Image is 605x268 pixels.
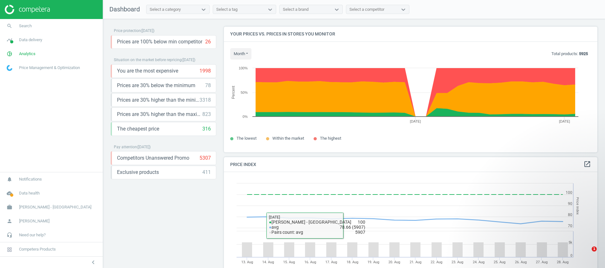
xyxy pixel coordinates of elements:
span: [PERSON_NAME] [19,218,49,224]
span: You are the most expensive [117,67,178,74]
tspan: 16. Aug [304,260,316,264]
text: 50% [241,91,248,94]
i: search [3,20,16,32]
b: 5925 [579,51,588,56]
span: Notifications [19,176,42,182]
tspan: [DATE] [410,119,421,123]
tspan: [DATE] [559,119,570,123]
div: 3318 [199,97,211,104]
tspan: 24. Aug [473,260,485,264]
i: pie_chart_outlined [3,48,16,60]
tspan: Percent [231,86,236,99]
div: 26 [205,38,211,45]
div: 316 [202,125,211,132]
a: open_in_new [583,160,591,169]
text: 100 [566,190,572,195]
div: Select a competitor [349,7,384,12]
span: [PERSON_NAME] - [GEOGRAPHIC_DATA] [19,204,91,210]
tspan: 14. Aug [262,260,274,264]
span: Data health [19,190,40,196]
tspan: 28. Aug [557,260,569,264]
span: Exclusive products [117,169,159,176]
tspan: 21. Aug [410,260,421,264]
iframe: Intercom live chat [579,246,594,262]
text: 100% [239,66,248,70]
span: Analytics [19,51,36,57]
span: ( [DATE] ) [141,29,154,33]
p: Total products: [551,51,588,57]
div: Select a category [150,7,181,12]
tspan: 17. Aug [325,260,337,264]
div: 78 [205,82,211,89]
text: 90 [568,201,572,206]
button: month [230,48,251,60]
span: Prices are 30% higher than the minimum [117,97,199,104]
span: Search [19,23,32,29]
span: Prices are 30% higher than the maximal [117,111,202,118]
text: 0 [570,253,572,258]
span: Price protection [114,29,141,33]
span: Dashboard [109,5,140,13]
tspan: 25. Aug [494,260,505,264]
span: The lowest [237,136,257,141]
i: person [3,215,16,227]
tspan: 27. Aug [536,260,548,264]
span: Need our help? [19,232,46,238]
div: Select a brand [283,7,309,12]
button: chevron_left [85,258,101,266]
div: 5307 [199,155,211,162]
img: ajHJNr6hYgQAAAAASUVORK5CYII= [5,5,50,14]
span: The highest [320,136,341,141]
tspan: 15. Aug [283,260,295,264]
span: Competitors Unanswered Promo [117,155,189,162]
i: headset_mic [3,229,16,241]
i: notifications [3,173,16,185]
text: 0% [243,115,248,118]
i: open_in_new [583,160,591,168]
div: 823 [202,111,211,118]
span: Data delivery [19,37,42,43]
span: Prices are 100% below min competitor [117,38,202,45]
tspan: 19. Aug [368,260,379,264]
i: work [3,201,16,213]
tspan: Price Index [576,197,580,214]
tspan: 22. Aug [431,260,442,264]
i: timeline [3,34,16,46]
span: Price Management & Optimization [19,65,80,71]
div: Select a tag [216,7,237,12]
tspan: 20. Aug [388,260,400,264]
div: 411 [202,169,211,176]
iframe: Intercom notifications message [477,207,603,251]
tspan: 26. Aug [515,260,527,264]
tspan: 18. Aug [347,260,358,264]
span: Situation on the market before repricing [114,58,182,62]
img: wGWNvw8QSZomAAAAABJRU5ErkJggg== [7,65,12,71]
i: chevron_left [89,258,97,266]
span: Within the market [272,136,304,141]
span: Pay attention [114,145,137,149]
span: Prices are 30% below the minimum [117,82,195,89]
tspan: 13. Aug [241,260,253,264]
span: The cheapest price [117,125,159,132]
h4: Price Index [224,157,597,172]
h4: Your prices vs. prices in stores you monitor [224,27,597,41]
div: 1998 [199,67,211,74]
span: Competera Products [19,246,56,252]
span: ( [DATE] ) [182,58,195,62]
i: cloud_done [3,187,16,199]
tspan: 23. Aug [452,260,463,264]
span: ( [DATE] ) [137,145,151,149]
span: 1 [592,246,597,252]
